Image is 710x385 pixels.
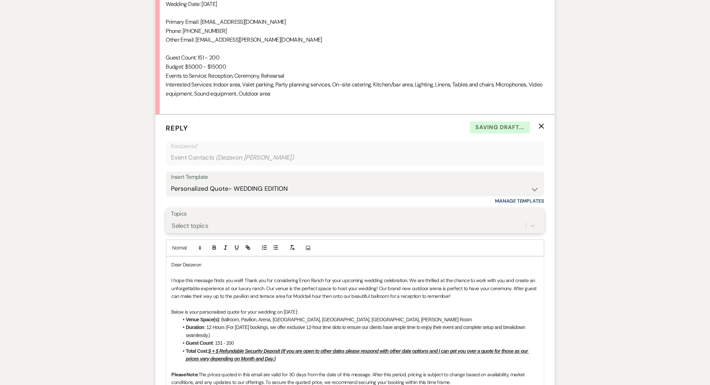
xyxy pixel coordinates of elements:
[172,308,539,316] p: Below is your personalized quote for your wedding on [DATE]:
[495,198,544,204] a: Manage Templates
[179,347,539,363] li: :
[470,121,530,133] span: Saving draft...
[171,209,539,219] label: Topics
[216,153,294,162] span: ( Dezzwon [PERSON_NAME] )
[186,340,213,346] strong: Guest Count
[172,276,539,300] p: I hope this message finds you well! Thank you for considering Enon Ranch for your upcoming weddin...
[179,323,539,339] li: : 12 Hours (For [DATE] bookings, we offer exclusive 12-hour time slots to ensure our clients have...
[186,348,207,354] strong: Total Cost
[172,261,539,268] p: Dear Dezzwon
[172,221,208,231] div: Select topics
[186,348,529,362] u: $ + $ Refundable Security Deposit (If you are open to other dates please respond with other date ...
[171,151,539,164] div: Event Contacts
[172,371,199,378] strong: Please Note:
[179,339,539,347] li: : 151 - 200
[186,317,219,322] strong: Venue Space(s)
[171,142,539,151] p: Recipients*
[186,324,204,330] strong: Duration
[166,124,188,133] span: Reply
[179,316,539,323] li: : Ballroom, Pavilion, Arena, [GEOGRAPHIC_DATA], [GEOGRAPHIC_DATA], [GEOGRAPHIC_DATA], [PERSON_NAM...
[171,172,539,182] div: Insert Template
